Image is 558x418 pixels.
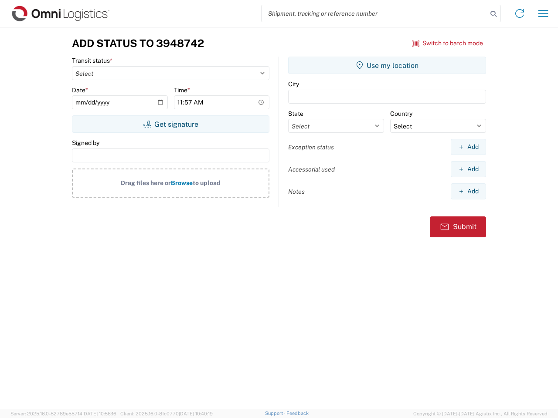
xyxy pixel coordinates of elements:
[288,110,303,118] label: State
[451,139,486,155] button: Add
[412,36,483,51] button: Switch to batch mode
[262,5,487,22] input: Shipment, tracking or reference number
[10,411,116,416] span: Server: 2025.16.0-82789e55714
[82,411,116,416] span: [DATE] 10:56:16
[265,411,287,416] a: Support
[451,183,486,199] button: Add
[288,165,335,173] label: Accessorial used
[390,110,412,118] label: Country
[72,115,269,133] button: Get signature
[413,410,548,418] span: Copyright © [DATE]-[DATE] Agistix Inc., All Rights Reserved
[193,179,221,186] span: to upload
[430,216,486,237] button: Submit
[121,179,171,186] span: Drag files here or
[171,179,193,186] span: Browse
[72,57,112,64] label: Transit status
[120,411,213,416] span: Client: 2025.16.0-8fc0770
[286,411,309,416] a: Feedback
[451,161,486,177] button: Add
[72,86,88,94] label: Date
[288,188,305,196] label: Notes
[179,411,213,416] span: [DATE] 10:40:19
[72,37,204,50] h3: Add Status to 3948742
[288,57,486,74] button: Use my location
[288,80,299,88] label: City
[288,143,334,151] label: Exception status
[174,86,190,94] label: Time
[72,139,99,147] label: Signed by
